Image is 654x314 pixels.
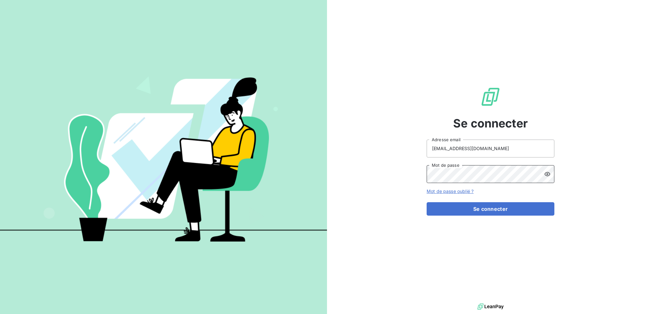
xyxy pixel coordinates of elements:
[480,87,501,107] img: Logo LeanPay
[427,188,474,194] a: Mot de passe oublié ?
[427,140,554,157] input: placeholder
[477,302,504,311] img: logo
[453,115,528,132] span: Se connecter
[427,202,554,216] button: Se connecter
